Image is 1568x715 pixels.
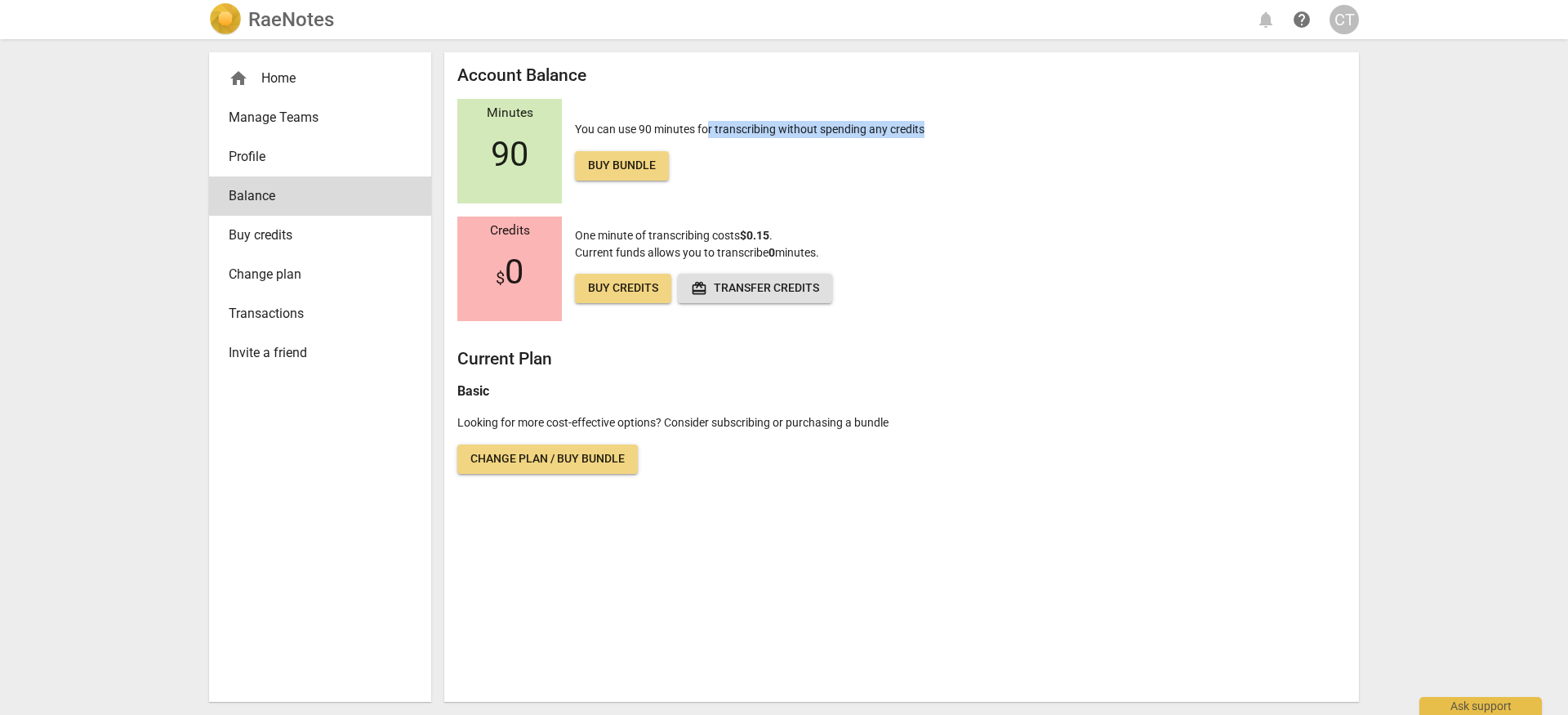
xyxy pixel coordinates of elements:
b: $0.15 [740,229,769,242]
a: Buy credits [209,216,431,255]
span: Buy credits [588,280,658,297]
p: You can use 90 minutes for transcribing without spending any credits [575,121,924,181]
span: home [229,69,248,88]
span: One minute of transcribing costs . [575,229,773,242]
p: Looking for more cost-effective options? Consider subscribing or purchasing a bundle [457,414,1346,431]
span: help [1292,10,1312,29]
span: Buy credits [229,226,399,245]
span: Change plan / Buy bundle [470,451,625,467]
h2: RaeNotes [248,8,334,31]
a: Invite a friend [209,333,431,373]
div: Home [229,69,399,88]
span: 90 [491,135,528,174]
div: Minutes [457,106,562,121]
span: Buy bundle [588,158,656,174]
span: 0 [496,252,523,292]
a: Change plan / Buy bundle [457,445,638,474]
span: Manage Teams [229,108,399,127]
img: Logo [209,3,242,36]
a: Buy bundle [575,151,669,181]
h2: Account Balance [457,65,1346,86]
span: redeem [691,280,707,297]
a: Help [1287,5,1316,34]
span: Transactions [229,304,399,324]
a: Transactions [209,294,431,333]
a: Buy credits [575,274,671,303]
span: Change plan [229,265,399,284]
h2: Current Plan [457,349,1346,369]
b: Basic [457,383,489,399]
a: Balance [209,177,431,216]
a: LogoRaeNotes [209,3,334,36]
div: Credits [457,224,562,239]
span: Current funds allows you to transcribe minutes. [575,246,819,259]
button: Transfer credits [678,274,832,303]
b: 0 [768,246,775,259]
span: Profile [229,147,399,167]
button: CT [1330,5,1359,34]
span: Balance [229,186,399,206]
span: $ [496,268,505,288]
a: Profile [209,137,431,177]
div: Home [209,59,431,98]
a: Manage Teams [209,98,431,137]
div: Ask support [1419,697,1542,715]
span: Invite a friend [229,343,399,363]
a: Change plan [209,255,431,294]
span: Transfer credits [691,280,819,297]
